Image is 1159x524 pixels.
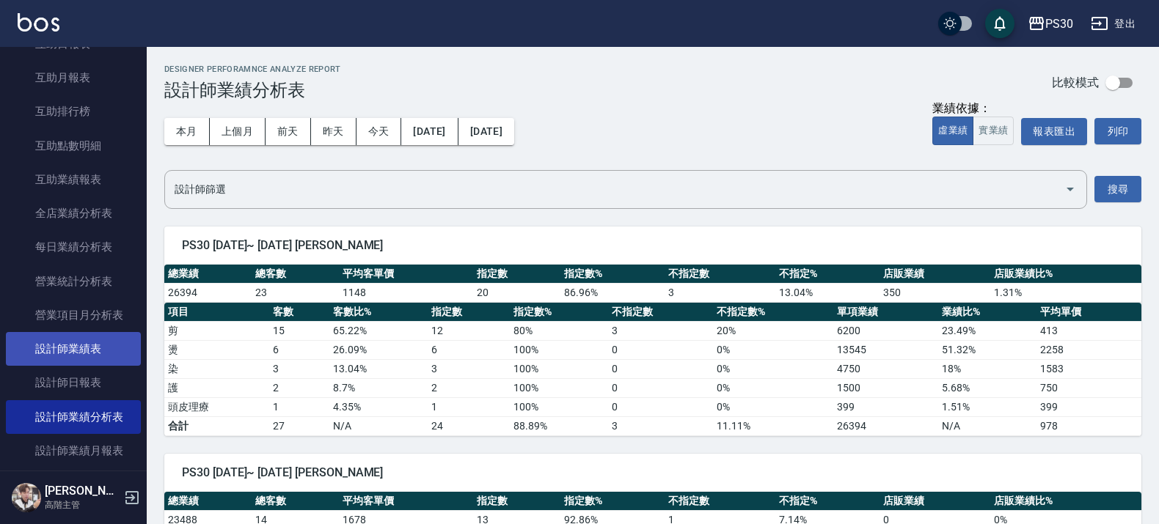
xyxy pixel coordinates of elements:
[329,378,428,397] td: 8.7 %
[665,283,775,302] td: 3
[1036,416,1141,435] td: 978
[713,359,833,378] td: 0 %
[164,64,341,74] h2: Designer Perforamnce Analyze Report
[329,416,428,435] td: N/A
[171,177,1059,202] input: 選擇設計師
[6,400,141,434] a: 設計師業績分析表
[428,359,510,378] td: 3
[1085,10,1141,37] button: 登出
[1059,177,1082,201] button: Open
[164,340,269,359] td: 燙
[339,492,473,511] th: 平均客單價
[6,61,141,95] a: 互助月報表
[775,283,880,302] td: 13.04 %
[833,397,938,416] td: 399
[608,416,713,435] td: 3
[1036,359,1141,378] td: 1583
[990,265,1141,284] th: 店販業績比%
[6,95,141,128] a: 互助排行榜
[269,340,329,359] td: 6
[269,303,329,322] th: 客數
[713,321,833,340] td: 20 %
[990,492,1141,511] th: 店販業績比%
[164,265,1141,303] table: a dense table
[1036,397,1141,416] td: 399
[266,118,311,145] button: 前天
[510,397,608,416] td: 100 %
[510,359,608,378] td: 100 %
[880,492,990,511] th: 店販業績
[210,118,266,145] button: 上個月
[1045,15,1073,33] div: PS30
[833,321,938,340] td: 6200
[252,265,339,284] th: 總客數
[269,321,329,340] td: 15
[428,416,510,435] td: 24
[164,378,269,397] td: 護
[1036,340,1141,359] td: 2258
[938,378,1036,397] td: 5.68 %
[713,378,833,397] td: 0 %
[713,397,833,416] td: 0 %
[1036,303,1141,322] th: 平均單價
[713,416,833,435] td: 11.11%
[164,303,269,322] th: 項目
[608,321,713,340] td: 3
[833,378,938,397] td: 1500
[12,483,41,512] img: Person
[6,265,141,298] a: 營業統計分析表
[560,492,665,511] th: 指定數%
[164,80,341,100] h3: 設計師業績分析表
[938,303,1036,322] th: 業績比%
[6,298,141,332] a: 營業項目月分析表
[510,303,608,322] th: 指定數%
[473,283,560,302] td: 20
[608,397,713,416] td: 0
[164,265,252,284] th: 總業績
[164,118,210,145] button: 本月
[938,340,1036,359] td: 51.32 %
[6,196,141,230] a: 全店業績分析表
[428,378,510,397] td: 2
[269,416,329,435] td: 27
[164,492,252,511] th: 總業績
[45,484,120,498] h5: [PERSON_NAME]
[252,283,339,302] td: 23
[973,117,1014,145] button: 實業績
[164,283,252,302] td: 26394
[329,303,428,322] th: 客數比%
[252,492,339,511] th: 總客數
[164,321,269,340] td: 剪
[164,303,1141,436] table: a dense table
[608,303,713,322] th: 不指定數
[339,283,473,302] td: 1148
[1036,321,1141,340] td: 413
[713,340,833,359] td: 0 %
[329,359,428,378] td: 13.04 %
[608,359,713,378] td: 0
[428,321,510,340] td: 12
[182,465,1124,480] span: PS30 [DATE]~ [DATE] [PERSON_NAME]
[665,265,775,284] th: 不指定數
[1036,378,1141,397] td: 750
[510,416,608,435] td: 88.89%
[6,163,141,196] a: 互助業績報表
[329,397,428,416] td: 4.35 %
[608,378,713,397] td: 0
[833,340,938,359] td: 13545
[182,238,1124,253] span: PS30 [DATE]~ [DATE] [PERSON_NAME]
[833,359,938,378] td: 4750
[164,416,269,435] td: 合計
[775,492,880,511] th: 不指定%
[6,434,141,468] a: 設計師業績月報表
[311,118,357,145] button: 昨天
[164,397,269,416] td: 頭皮理療
[428,303,510,322] th: 指定數
[428,397,510,416] td: 1
[339,265,473,284] th: 平均客單價
[1094,118,1141,144] button: 列印
[833,303,938,322] th: 單項業績
[269,378,329,397] td: 2
[6,468,141,501] a: 設計師抽成報表
[985,9,1014,38] button: save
